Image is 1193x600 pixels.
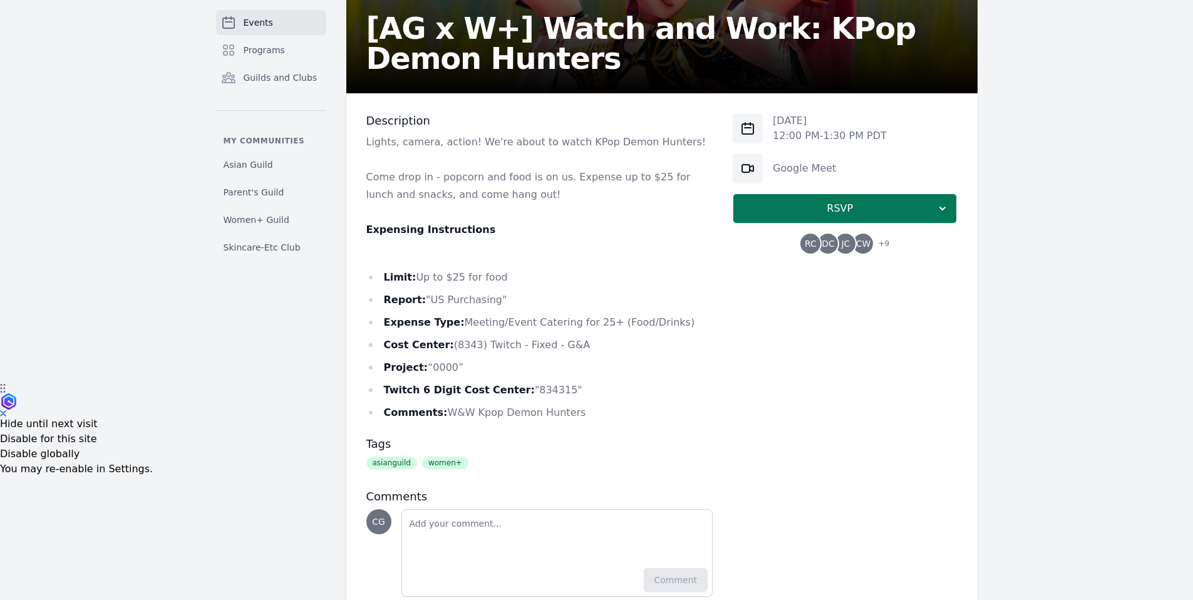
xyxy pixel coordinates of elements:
h3: Comments [366,489,713,504]
h3: Description [366,113,713,128]
a: Asian Guild [216,153,326,176]
strong: Expensing Instructions [366,224,496,235]
li: Meeting/Event Catering for 25+ (Food/Drinks) [366,314,713,331]
li: (8343) Twitch - Fixed - G&A [366,336,713,354]
p: My communities [216,136,326,146]
span: asianguild [366,457,417,469]
strong: Limit: [384,271,416,283]
strong: Report: [384,294,426,306]
p: Lights, camera, action! We're about to watch KPop Demon Hunters! [366,133,713,151]
nav: Sidebar [216,10,326,259]
span: RSVP [743,201,936,216]
span: Programs [244,44,285,56]
a: Parent's Guild [216,181,326,204]
button: Comment [644,568,708,592]
li: "US Purchasing" [366,291,713,309]
strong: Expense Type: [384,316,465,328]
h2: [AG x W+] Watch and Work: KPop Demon Hunters [366,13,958,73]
span: women+ [422,457,468,469]
span: JC [841,239,850,248]
li: W&W Kpop Demon Hunters [366,404,713,422]
button: RSVP [733,194,957,224]
li: “0000” [366,359,713,376]
strong: Comments: [384,406,448,418]
span: Guilds and Clubs [244,71,318,84]
a: Events [216,10,326,35]
span: Asian Guild [224,158,273,171]
a: Google Meet [773,162,836,174]
span: + 9 [870,236,889,254]
li: Up to $25 for food [366,269,713,286]
a: Guilds and Clubs [216,65,326,90]
span: RC [805,239,817,248]
p: 12:00 PM - 1:30 PM PDT [773,128,887,143]
h3: Tags [366,437,713,452]
p: [DATE] [773,113,887,128]
span: CW [856,239,871,248]
a: Women+ Guild [216,209,326,231]
strong: Cost Center: [384,339,454,351]
span: Parent's Guild [224,186,284,199]
li: "834315" [366,381,713,399]
span: Women+ Guild [224,214,289,226]
span: Skincare-Etc Club [224,241,301,254]
span: Events [244,16,273,29]
a: Skincare-Etc Club [216,236,326,259]
span: CG [372,517,385,526]
a: Programs [216,38,326,63]
strong: Project: [384,361,428,373]
strong: Twitch 6 Digit Cost Center: [384,384,535,396]
p: Come drop in - popcorn and food is on us. Expense up to $25 for lunch and snacks, and come hang out! [366,168,713,204]
span: DC [822,239,835,248]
